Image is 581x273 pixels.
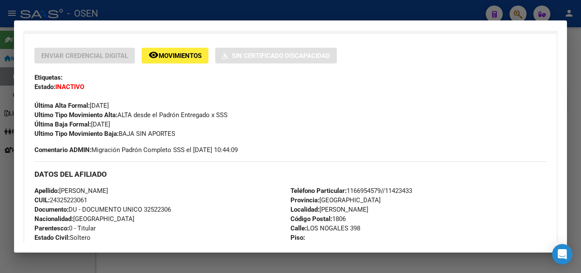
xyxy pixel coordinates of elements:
[290,215,332,223] strong: Código Postal:
[34,130,175,138] span: BAJA SIN APORTES
[34,215,134,223] span: [GEOGRAPHIC_DATA]
[34,234,70,241] strong: Estado Civil:
[34,234,91,241] span: Soltero
[290,224,307,232] strong: Calle:
[34,111,228,119] span: ALTA desde el Padrón Entregado x SSS
[34,48,135,63] button: Enviar Credencial Digital
[34,170,547,179] h3: DATOS DEL AFILIADO
[290,187,412,195] span: 1166954579//11423433
[41,52,128,60] span: Enviar Credencial Digital
[34,187,59,195] strong: Apellido:
[290,234,305,241] strong: Piso:
[290,224,360,232] span: LOS NOGALES 398
[55,83,84,91] strong: INACTIVO
[34,83,55,91] strong: Estado:
[34,145,238,155] span: Migración Padrón Completo SSS el [DATE] 10:44:09
[290,187,347,195] strong: Teléfono Particular:
[232,52,330,60] span: Sin Certificado Discapacidad
[34,224,96,232] span: 0 - Titular
[34,146,91,154] strong: Comentario ADMIN:
[34,102,90,109] strong: Última Alta Formal:
[34,206,68,213] strong: Documento:
[34,196,87,204] span: 24325223061
[290,206,368,213] span: [PERSON_NAME]
[142,48,208,63] button: Movimientos
[148,50,159,60] mat-icon: remove_red_eye
[34,187,108,195] span: [PERSON_NAME]
[159,52,202,60] span: Movimientos
[34,206,171,213] span: DU - DOCUMENTO UNICO 32522306
[34,74,63,81] strong: Etiquetas:
[34,121,91,128] strong: Última Baja Formal:
[552,244,572,264] div: Open Intercom Messenger
[34,215,73,223] strong: Nacionalidad:
[34,130,119,138] strong: Ultimo Tipo Movimiento Baja:
[290,215,346,223] span: 1806
[34,196,50,204] strong: CUIL:
[34,111,117,119] strong: Ultimo Tipo Movimiento Alta:
[34,102,109,109] span: [DATE]
[215,48,337,63] button: Sin Certificado Discapacidad
[290,206,319,213] strong: Localidad:
[34,224,69,232] strong: Parentesco:
[290,196,381,204] span: [GEOGRAPHIC_DATA]
[34,121,110,128] span: [DATE]
[290,196,319,204] strong: Provincia:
